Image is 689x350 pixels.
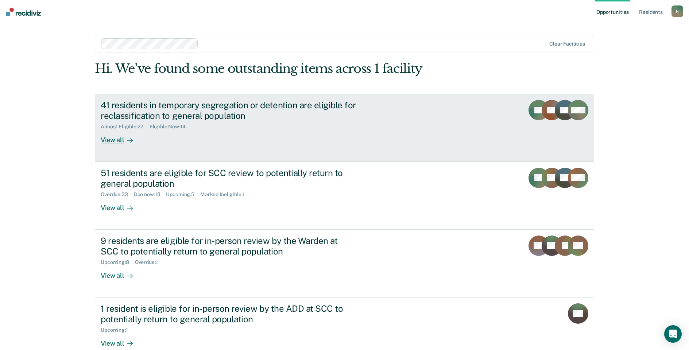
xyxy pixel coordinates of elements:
[101,236,357,257] div: 9 residents are eligible for in-person review by the Warden at SCC to potentially return to gener...
[101,259,135,265] div: Upcoming : 8
[101,333,142,347] div: View all
[101,327,134,333] div: Upcoming : 1
[101,168,357,189] div: 51 residents are eligible for SCC review to potentially return to general population
[166,191,200,198] div: Upcoming : 5
[134,191,166,198] div: Due now : 13
[6,8,41,16] img: Recidiviz
[95,94,594,162] a: 41 residents in temporary segregation or detention are eligible for reclassification to general p...
[150,124,191,130] div: Eligible Now : 14
[101,100,357,121] div: 41 residents in temporary segregation or detention are eligible for reclassification to general p...
[664,325,682,343] div: Open Intercom Messenger
[95,162,594,230] a: 51 residents are eligible for SCC review to potentially return to general populationOverdue:33Due...
[671,5,683,17] button: N
[95,230,594,297] a: 9 residents are eligible for in-person review by the Warden at SCC to potentially return to gener...
[101,191,134,198] div: Overdue : 33
[135,259,164,265] div: Overdue : 1
[101,265,142,280] div: View all
[101,198,142,212] div: View all
[95,61,494,76] div: Hi. We’ve found some outstanding items across 1 facility
[101,130,142,144] div: View all
[101,124,150,130] div: Almost Eligible : 27
[101,303,357,324] div: 1 resident is eligible for in-person review by the ADD at SCC to potentially return to general po...
[549,41,585,47] div: Clear facilities
[200,191,250,198] div: Marked Ineligible : 1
